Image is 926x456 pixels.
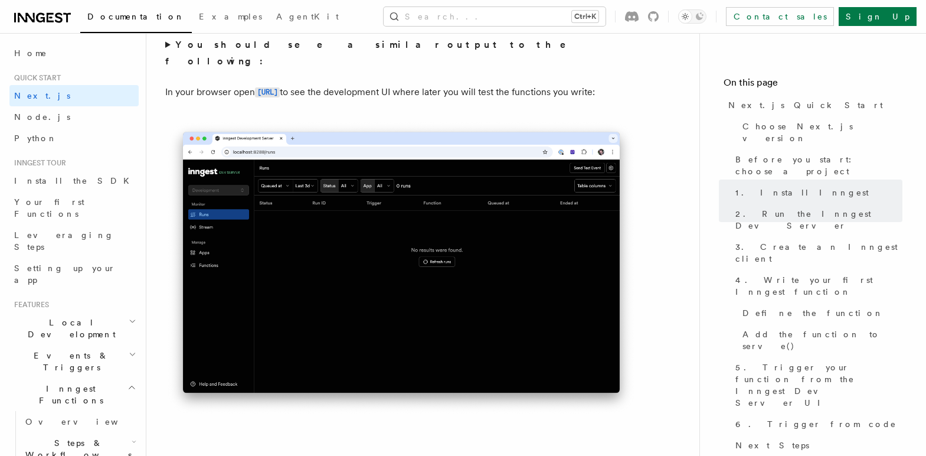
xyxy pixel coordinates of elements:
[255,87,280,97] code: [URL]
[9,85,139,106] a: Next.js
[14,91,70,100] span: Next.js
[25,417,147,426] span: Overview
[9,300,49,310] span: Features
[731,203,902,236] a: 2. Run the Inngest Dev Server
[731,149,902,182] a: Before you start: choose a project
[165,39,583,67] strong: You should see a similar output to the following:
[14,197,84,219] span: Your first Functions
[742,328,902,352] span: Add the function to serve()
[731,236,902,269] a: 3. Create an Inngest client
[14,230,114,252] span: Leveraging Steps
[9,350,129,373] span: Events & Triggers
[9,191,139,224] a: Your first Functions
[735,361,902,409] span: 5. Trigger your function from the Inngest Dev Server UI
[165,120,637,417] img: Inngest Dev Server's 'Runs' tab with no data
[839,7,917,26] a: Sign Up
[9,317,129,340] span: Local Development
[738,302,902,324] a: Define the function
[9,106,139,128] a: Node.js
[735,187,869,198] span: 1. Install Inngest
[738,324,902,357] a: Add the function to serve()
[9,258,139,291] a: Setting up your app
[678,9,706,24] button: Toggle dark mode
[192,4,269,32] a: Examples
[80,4,192,33] a: Documentation
[726,7,834,26] a: Contact sales
[731,435,902,456] a: Next Steps
[9,312,139,345] button: Local Development
[731,413,902,435] a: 6. Trigger from code
[21,411,139,432] a: Overview
[9,378,139,411] button: Inngest Functions
[14,112,70,122] span: Node.js
[14,133,57,143] span: Python
[735,418,896,430] span: 6. Trigger from code
[9,170,139,191] a: Install the SDK
[735,208,902,232] span: 2. Run the Inngest Dev Server
[14,47,47,59] span: Home
[728,99,883,111] span: Next.js Quick Start
[738,116,902,149] a: Choose Next.js version
[572,11,598,22] kbd: Ctrl+K
[14,176,136,185] span: Install the SDK
[735,439,809,451] span: Next Steps
[165,37,637,70] summary: You should see a similar output to the following:
[735,154,902,177] span: Before you start: choose a project
[724,76,902,95] h4: On this page
[14,263,116,285] span: Setting up your app
[9,345,139,378] button: Events & Triggers
[742,120,902,144] span: Choose Next.js version
[276,12,339,21] span: AgentKit
[731,182,902,203] a: 1. Install Inngest
[724,95,902,116] a: Next.js Quick Start
[731,269,902,302] a: 4. Write your first Inngest function
[87,12,185,21] span: Documentation
[735,274,902,298] span: 4. Write your first Inngest function
[9,158,66,168] span: Inngest tour
[731,357,902,413] a: 5. Trigger your function from the Inngest Dev Server UI
[165,84,637,101] p: In your browser open to see the development UI where later you will test the functions you write:
[384,7,606,26] button: Search...Ctrl+K
[9,73,61,83] span: Quick start
[735,241,902,265] span: 3. Create an Inngest client
[742,307,884,319] span: Define the function
[9,383,127,406] span: Inngest Functions
[255,86,280,97] a: [URL]
[199,12,262,21] span: Examples
[269,4,346,32] a: AgentKit
[9,224,139,258] a: Leveraging Steps
[9,43,139,64] a: Home
[9,128,139,149] a: Python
